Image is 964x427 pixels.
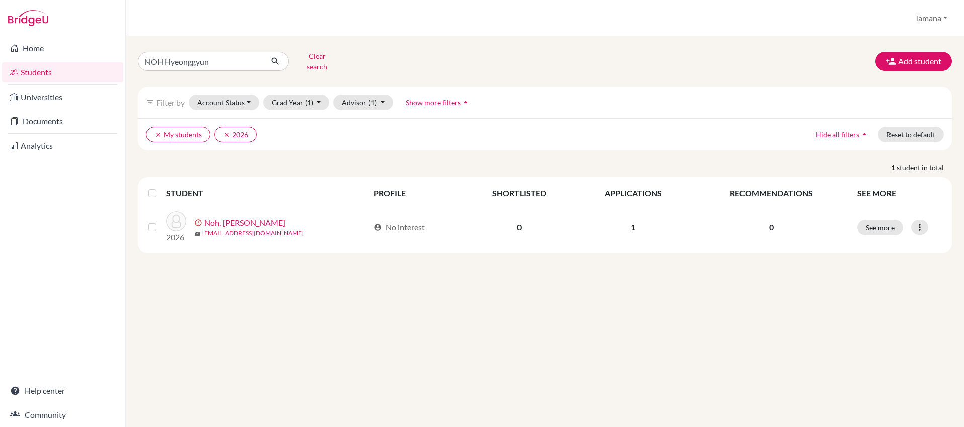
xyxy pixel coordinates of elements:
a: Noh, [PERSON_NAME] [204,217,285,229]
p: 0 [698,221,845,233]
i: clear [223,131,230,138]
i: clear [155,131,162,138]
a: Documents [2,111,123,131]
span: account_circle [374,223,382,231]
input: Find student by name... [138,52,263,71]
button: Account Status [189,95,259,110]
button: Tamana [910,9,952,28]
span: Hide all filters [815,130,859,139]
img: Noh, Hyeonggyun [166,211,186,231]
th: RECOMMENDATIONS [692,181,851,205]
a: [EMAIL_ADDRESS][DOMAIN_NAME] [202,229,304,238]
th: STUDENT [166,181,367,205]
button: clear2026 [214,127,257,142]
button: Advisor(1) [333,95,393,110]
th: SHORTLISTED [464,181,575,205]
a: Analytics [2,136,123,156]
th: PROFILE [367,181,464,205]
a: Universities [2,87,123,107]
strong: 1 [891,162,897,173]
a: Help center [2,381,123,401]
i: arrow_drop_up [461,97,471,107]
th: APPLICATIONS [575,181,692,205]
span: Show more filters [406,98,461,107]
div: No interest [374,221,425,233]
span: (1) [305,98,313,107]
button: Clear search [289,48,345,74]
span: Filter by [156,98,185,107]
i: arrow_drop_up [859,129,869,139]
button: See more [857,220,903,235]
span: mail [194,231,200,237]
button: clearMy students [146,127,210,142]
td: 1 [575,205,692,249]
th: SEE MORE [851,181,948,205]
button: Reset to default [878,127,944,142]
span: student in total [897,162,952,173]
span: (1) [368,98,377,107]
p: 2026 [166,231,186,243]
i: filter_list [146,98,154,106]
button: Hide all filtersarrow_drop_up [807,127,878,142]
button: Show more filtersarrow_drop_up [397,95,479,110]
td: 0 [464,205,575,249]
a: Community [2,405,123,425]
img: Bridge-U [8,10,48,26]
button: Grad Year(1) [263,95,330,110]
button: Add student [875,52,952,71]
a: Home [2,38,123,58]
a: Students [2,62,123,82]
span: error_outline [194,219,204,227]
